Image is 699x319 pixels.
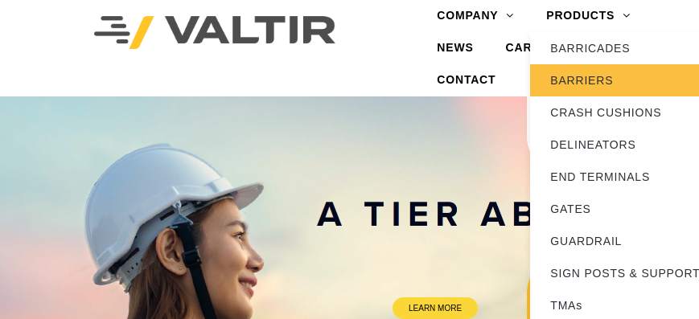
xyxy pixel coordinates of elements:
[393,297,478,319] a: LEARN MORE
[421,64,512,96] a: CONTACT
[421,32,489,64] a: NEWS
[490,32,598,64] a: CAREERS
[94,16,335,49] img: Valtir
